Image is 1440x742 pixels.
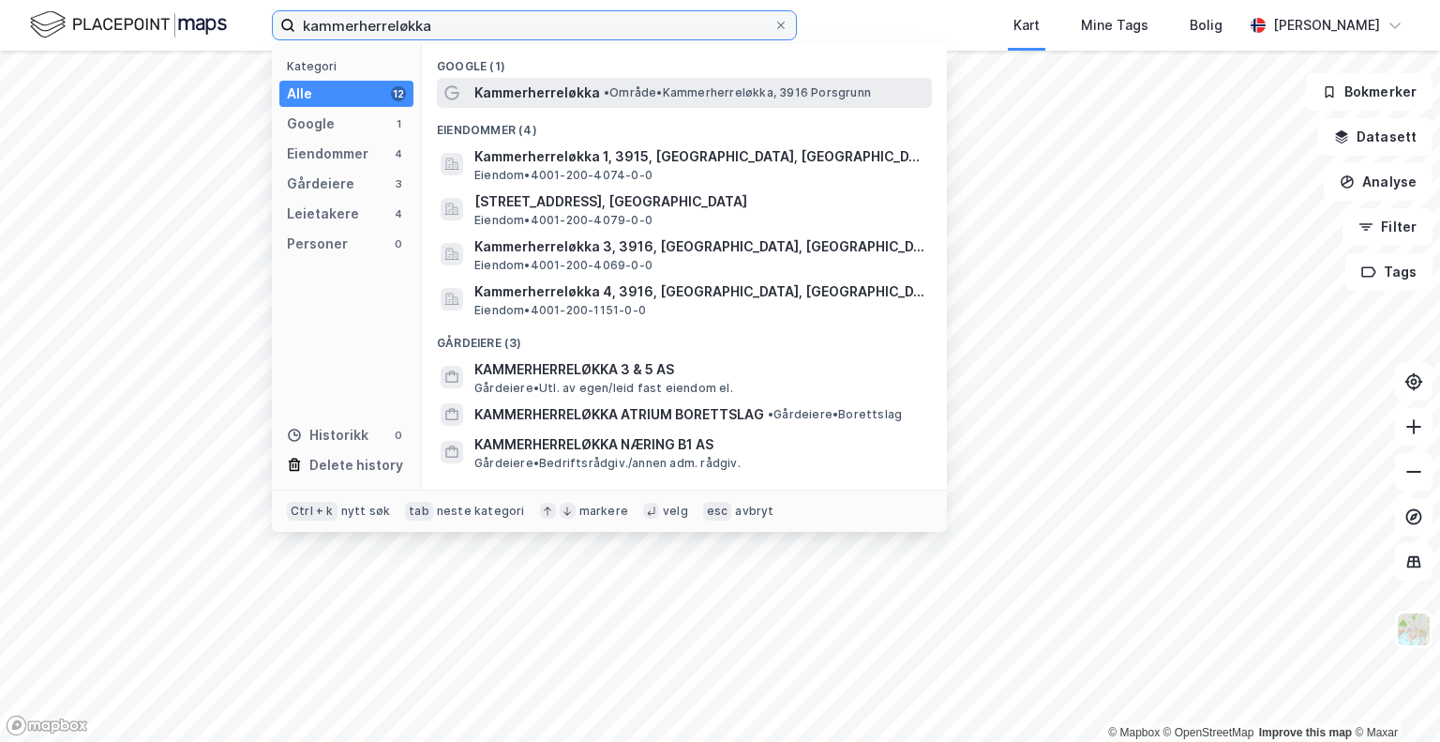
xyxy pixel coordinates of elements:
div: Ctrl + k [287,502,337,521]
button: Datasett [1318,118,1432,156]
button: Analyse [1324,163,1432,201]
div: 3 [391,176,406,191]
span: Eiendom • 4001-200-4079-0-0 [474,213,652,228]
span: Eiendom • 4001-200-4074-0-0 [474,168,652,183]
span: Gårdeiere • Borettslag [768,407,902,422]
div: nytt søk [341,504,391,519]
div: 1 [391,116,406,131]
a: OpenStreetMap [1163,726,1254,739]
div: Leietakere (4) [422,475,947,508]
div: Eiendommer [287,143,368,165]
iframe: Chat Widget [1346,652,1440,742]
div: Bolig [1190,14,1222,37]
a: Mapbox homepage [6,715,88,736]
div: Gårdeiere [287,173,354,195]
div: 12 [391,86,406,101]
span: KAMMERHERRELØKKA 3 & 5 AS [474,358,924,381]
div: Personer [287,233,348,255]
a: Improve this map [1259,726,1352,739]
div: Kontrollprogram for chat [1346,652,1440,742]
button: Filter [1342,208,1432,246]
span: KAMMERHERRELØKKA NÆRING B1 AS [474,433,924,456]
input: Søk på adresse, matrikkel, gårdeiere, leietakere eller personer [295,11,773,39]
button: Tags [1345,253,1432,291]
div: Eiendommer (4) [422,108,947,142]
button: Bokmerker [1306,73,1432,111]
img: logo.f888ab2527a4732fd821a326f86c7f29.svg [30,8,227,41]
div: markere [579,504,628,519]
div: tab [405,502,433,521]
span: • [768,407,773,421]
div: esc [703,502,732,521]
span: Eiendom • 4001-200-4069-0-0 [474,258,652,273]
span: • [604,85,609,99]
div: [PERSON_NAME] [1273,14,1380,37]
div: 4 [391,206,406,221]
span: Gårdeiere • Bedriftsrådgiv./annen adm. rådgiv. [474,456,741,471]
span: Gårdeiere • Utl. av egen/leid fast eiendom el. [474,381,733,396]
div: Google [287,113,335,135]
span: Kammerherreløkka 3, 3916, [GEOGRAPHIC_DATA], [GEOGRAPHIC_DATA] [474,235,924,258]
div: neste kategori [437,504,525,519]
div: Leietakere [287,203,359,225]
span: Kammerherreløkka [474,82,600,104]
div: 4 [391,146,406,161]
div: Alle [287,83,312,105]
div: Kategori [287,59,413,73]
div: velg [663,504,688,519]
a: Mapbox [1108,726,1160,739]
div: avbryt [735,504,773,519]
span: Område • Kammerherreløkka, 3916 Porsgrunn [604,85,871,100]
div: Google (1) [422,44,947,78]
div: Gårdeiere (3) [422,321,947,355]
div: Delete history [309,454,403,477]
div: Mine Tags [1081,14,1148,37]
div: Historikk [287,424,368,447]
div: 0 [391,428,406,443]
div: 0 [391,236,406,251]
span: Kammerherreløkka 1, 3915, [GEOGRAPHIC_DATA], [GEOGRAPHIC_DATA] [474,145,924,168]
span: Kammerherreløkka 4, 3916, [GEOGRAPHIC_DATA], [GEOGRAPHIC_DATA] [474,280,924,303]
span: KAMMERHERRELØKKA ATRIUM BORETTSLAG [474,403,764,426]
span: Eiendom • 4001-200-1151-0-0 [474,303,646,318]
div: Kart [1013,14,1040,37]
span: [STREET_ADDRESS], [GEOGRAPHIC_DATA] [474,190,924,213]
img: Z [1396,612,1432,647]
